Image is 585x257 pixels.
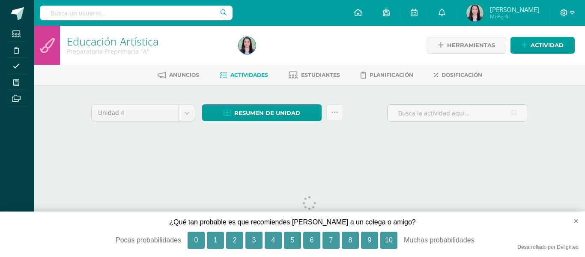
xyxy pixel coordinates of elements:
a: Planificación [361,68,413,82]
button: 3 [245,232,263,249]
span: Actividad [531,37,564,53]
span: Resumen de unidad [234,105,300,121]
span: Anuncios [169,72,199,78]
a: Estudiantes [289,68,340,82]
input: Busca un usuario... [40,6,233,20]
span: Dosificación [442,72,482,78]
a: Unidad 4 [92,105,195,121]
button: 6 [303,232,320,249]
a: Resumen de unidad [202,104,322,121]
span: Actividades [230,72,268,78]
button: 4 [265,232,282,249]
img: ee2127f7a835e2b0789db52adf15a0f3.png [466,4,484,21]
img: ee2127f7a835e2b0789db52adf15a0f3.png [239,37,256,54]
span: Mi Perfil [490,13,539,20]
div: Pocas probabilidades [74,232,181,249]
button: 0, Pocas probabilidades [188,232,205,249]
button: 5 [284,232,301,249]
span: [PERSON_NAME] [490,5,539,14]
h1: Educación Artística [67,35,228,47]
span: Unidad 4 [98,105,172,121]
span: Planificación [370,72,413,78]
a: Actividad [510,37,575,54]
button: 2 [226,232,243,249]
a: Educación Artística [67,34,158,48]
span: Estudiantes [301,72,340,78]
a: Dosificación [434,68,482,82]
div: Muchas probabilidades [404,232,511,249]
input: Busca la actividad aquí... [388,105,528,121]
a: Anuncios [158,68,199,82]
div: Preparatoria Preprimaria 'A' [67,47,228,55]
span: Herramientas [447,37,495,53]
a: Herramientas [427,37,506,54]
a: Actividades [220,68,268,82]
button: close survey [560,212,585,230]
button: 9 [361,232,378,249]
button: 10, Muchas probabilidades [380,232,397,249]
button: 8 [342,232,359,249]
button: 1 [207,232,224,249]
button: 7 [322,232,340,249]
